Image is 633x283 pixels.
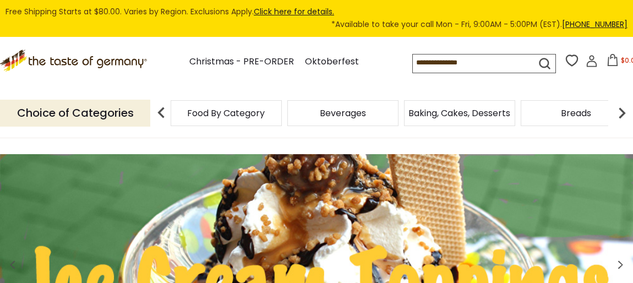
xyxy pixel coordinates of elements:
div: Free Shipping Starts at $80.00. Varies by Region. Exclusions Apply. [6,6,627,31]
a: Food By Category [187,109,265,117]
a: Oktoberfest [305,55,359,69]
a: Christmas - PRE-ORDER [189,55,294,69]
span: *Available to take your call Mon - Fri, 9:00AM - 5:00PM (EST). [331,18,627,31]
a: Beverages [320,109,366,117]
a: [PHONE_NUMBER] [562,19,627,30]
img: previous arrow [150,102,172,124]
a: Breads [561,109,591,117]
img: next arrow [611,102,633,124]
a: Click here for details. [254,6,334,17]
a: Baking, Cakes, Desserts [408,109,510,117]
